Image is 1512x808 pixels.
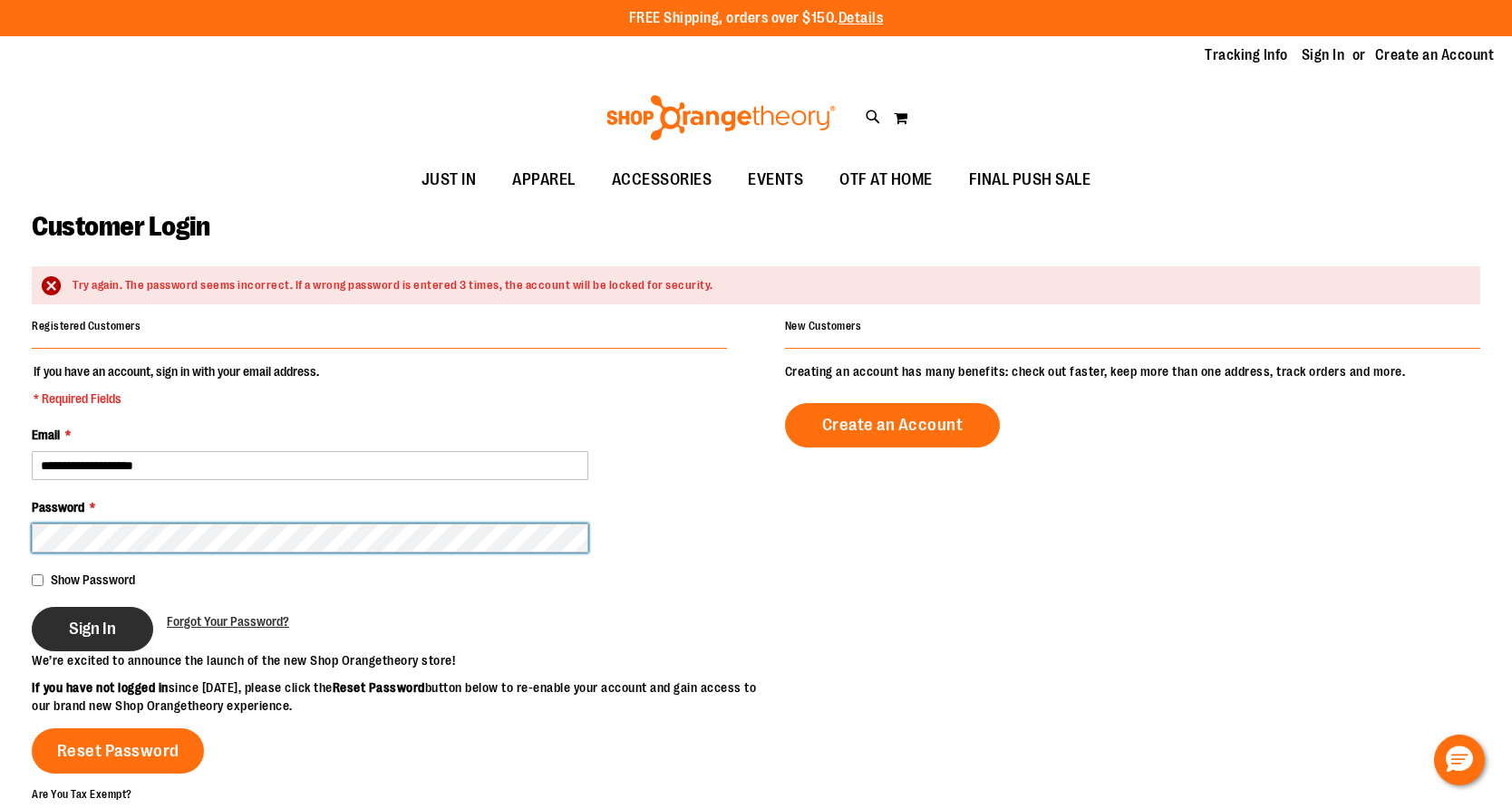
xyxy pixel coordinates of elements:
a: Details [838,10,884,26]
a: Sign In [1302,45,1345,65]
span: Sign In [69,619,116,639]
span: ACCESSORIES [612,159,712,200]
span: JUST IN [422,159,477,200]
span: APPAREL [512,159,576,200]
a: OTF AT HOME [821,159,951,201]
div: Try again. The password seems incorrect. If a wrong password is entered 3 times, the account will... [73,277,1462,294]
a: Create an Account [1375,45,1495,65]
a: EVENTS [730,159,821,201]
strong: Registered Customers [32,320,141,332]
span: Show Password [51,572,135,587]
p: FREE Shipping, orders over $150. [629,8,884,29]
legend: If you have an account, sign in with your email address. [32,362,321,408]
a: JUST IN [403,159,495,201]
p: Creating an account has many benefits: check out faster, keep more than one address, track orders... [785,362,1480,380]
span: Password [32,500,84,515]
a: Forgot Your Password? [167,612,289,630]
strong: If you have not logged in [32,680,169,695]
a: APPAREL [494,159,594,201]
button: Sign In [32,607,153,651]
span: OTF AT HOME [839,159,933,200]
strong: Reset Password [333,680,425,695]
span: Reset Password [57,741,179,761]
img: Shop Orangetheory [604,95,838,140]
span: Create an Account [822,415,964,435]
strong: New Customers [785,320,862,332]
a: Create an Account [785,403,1001,447]
a: Reset Password [32,728,204,774]
a: Tracking Info [1205,45,1288,65]
p: We’re excited to announce the launch of the new Shop Orangetheory store! [32,651,756,669]
span: Email [32,428,60,442]
span: * Required Fields [34,390,319,408]
span: EVENTS [748,159,803,200]
span: FINAL PUSH SALE [969,159,1091,200]
button: Hello, have a question? Let’s chat. [1434,735,1485,785]
a: FINAL PUSH SALE [951,159,1110,201]
span: Forgot Your Password? [167,614,289,629]
strong: Are You Tax Exempt? [32,788,132,801]
span: Customer Login [32,211,209,242]
p: since [DATE], please click the button below to re-enable your account and gain access to our bran... [32,678,756,715]
a: ACCESSORIES [594,159,731,201]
